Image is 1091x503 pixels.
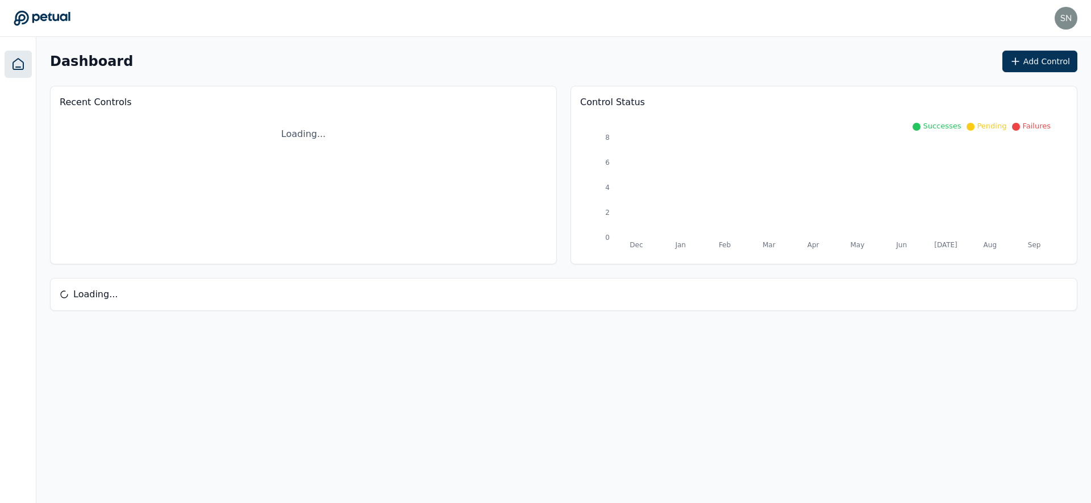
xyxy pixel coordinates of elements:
[896,241,907,249] tspan: Jun
[60,95,547,109] h3: Recent Controls
[674,241,686,249] tspan: Jan
[1002,51,1077,72] button: Add Control
[605,209,610,217] tspan: 2
[630,241,643,249] tspan: Dec
[977,122,1006,130] span: Pending
[580,95,1068,109] p: Control Status
[984,241,997,249] tspan: Aug
[1028,241,1041,249] tspan: Sep
[605,134,610,142] tspan: 8
[923,122,961,130] span: Successes
[60,118,547,150] div: Loading...
[934,241,957,249] tspan: [DATE]
[807,241,819,249] tspan: Apr
[50,53,133,69] h2: Dashboard
[850,241,864,249] tspan: May
[5,51,32,78] a: Dashboard
[1055,7,1077,30] img: snir@petual.ai
[14,10,70,26] a: Go to Dashboard
[605,234,610,242] tspan: 0
[605,159,610,167] tspan: 6
[51,278,1077,310] div: Loading...
[1022,122,1051,130] span: Failures
[605,184,610,192] tspan: 4
[763,241,776,249] tspan: Mar
[719,241,731,249] tspan: Feb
